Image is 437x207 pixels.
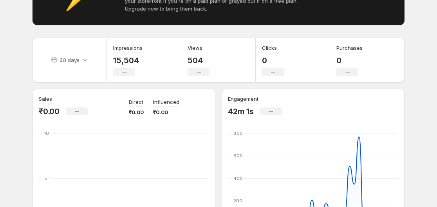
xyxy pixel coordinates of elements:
p: 30 days [60,56,79,64]
p: 0 [336,56,363,65]
h3: Views [188,44,202,52]
h3: Purchases [336,44,363,52]
p: ₹0.00 [129,108,144,116]
h3: Clicks [262,44,277,52]
p: Direct [129,98,143,106]
h3: Engagement [228,95,258,103]
p: 42m 1s [228,107,254,116]
p: Influenced [153,98,179,106]
p: 504 [188,56,209,65]
text: 5 [44,176,47,181]
h3: Sales [39,95,52,103]
p: 0 [262,56,284,65]
h3: Impressions [113,44,143,52]
text: 800 [233,131,243,136]
p: ₹0.00 [39,107,60,116]
text: 400 [233,176,243,181]
text: 10 [44,131,49,136]
text: 600 [233,153,243,158]
p: ₹0.00 [153,108,179,116]
text: 200 [233,198,242,203]
p: 15,504 [113,56,143,65]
